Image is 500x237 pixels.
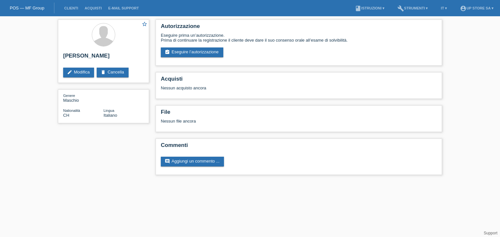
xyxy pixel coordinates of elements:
span: Nationalità [63,109,80,112]
div: Maschio [63,93,104,103]
a: editModifica [63,68,94,77]
a: star_border [142,21,147,28]
a: assignment_turned_inEseguire l’autorizzazione [161,47,223,57]
i: delete [101,70,106,75]
a: deleteCancella [97,68,129,77]
a: POS — MF Group [10,6,44,10]
a: buildStrumenti ▾ [394,6,431,10]
div: Nessun file ancora [161,119,360,124]
i: edit [67,70,72,75]
a: Support [484,231,497,235]
i: account_circle [460,5,466,12]
div: Nessun acquisto ancora [161,86,437,95]
span: Lingua [104,109,114,112]
i: comment [165,159,170,164]
span: Genere [63,94,75,98]
i: assignment_turned_in [165,49,170,55]
div: Eseguire prima un’autorizzazione. Prima di continuare la registrazione il cliente deve dare il su... [161,33,437,43]
h2: Acquisti [161,76,437,86]
i: book [355,5,361,12]
h2: [PERSON_NAME] [63,53,144,62]
h2: Autorizzazione [161,23,437,33]
h2: Commenti [161,142,437,152]
a: account_circleUp Store SA ▾ [457,6,497,10]
a: E-mail Support [105,6,142,10]
i: star_border [142,21,147,27]
a: Acquisti [81,6,105,10]
a: bookIstruzioni ▾ [352,6,388,10]
a: commentAggiungi un commento ... [161,157,224,166]
span: Italiano [104,113,117,118]
h2: File [161,109,437,119]
a: Clienti [61,6,81,10]
i: build [397,5,404,12]
span: Svizzera [63,113,69,118]
a: IT ▾ [437,6,450,10]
